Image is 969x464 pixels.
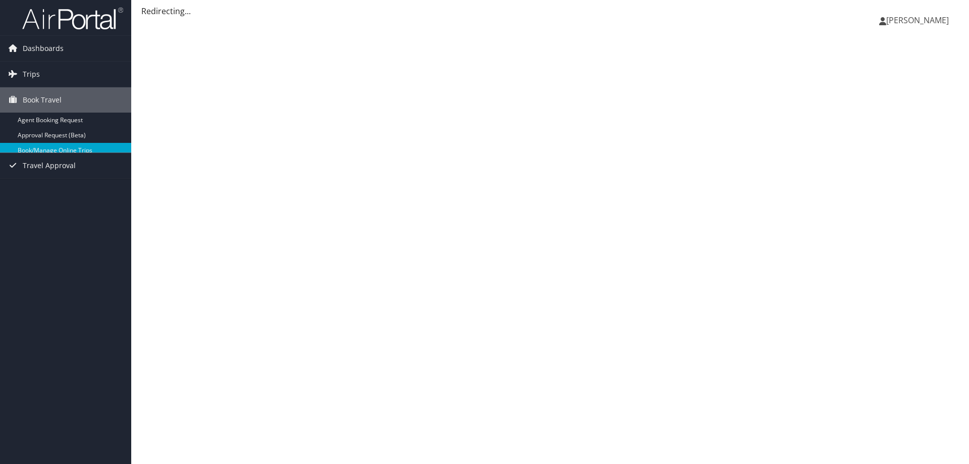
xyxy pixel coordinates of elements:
[23,87,62,113] span: Book Travel
[886,15,949,26] span: [PERSON_NAME]
[23,153,76,178] span: Travel Approval
[879,5,959,35] a: [PERSON_NAME]
[23,62,40,87] span: Trips
[22,7,123,30] img: airportal-logo.png
[23,36,64,61] span: Dashboards
[141,5,959,17] div: Redirecting...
